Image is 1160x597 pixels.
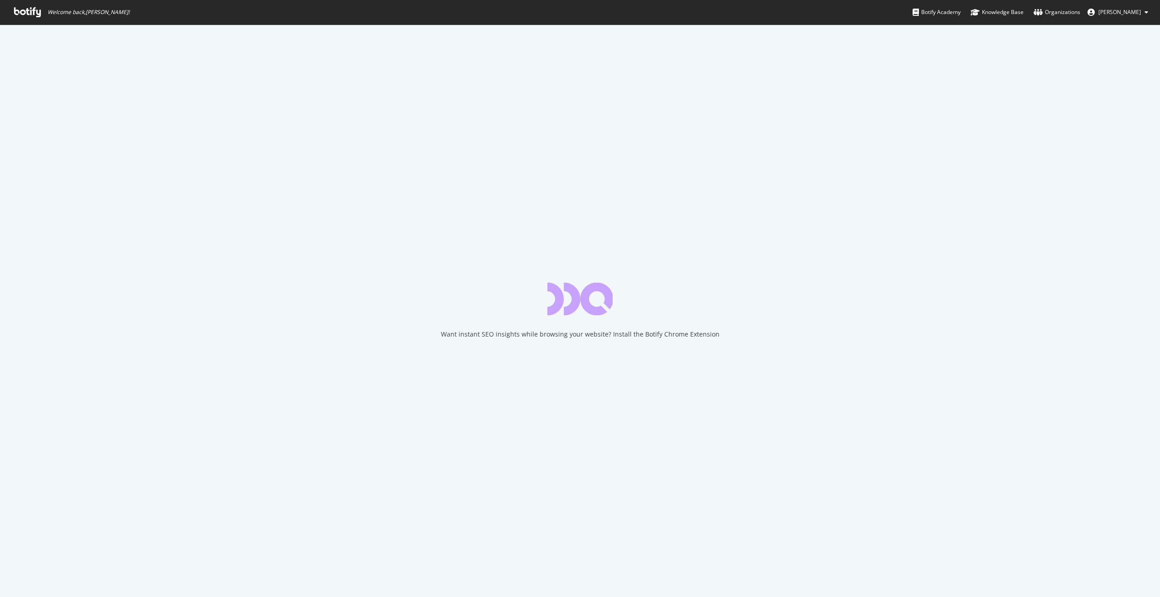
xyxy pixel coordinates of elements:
div: Botify Academy [913,8,961,17]
div: Want instant SEO insights while browsing your website? Install the Botify Chrome Extension [441,330,720,339]
button: [PERSON_NAME] [1080,5,1155,19]
div: Organizations [1034,8,1080,17]
span: Lee Stuart [1098,8,1141,16]
div: animation [547,283,613,315]
div: Knowledge Base [971,8,1024,17]
span: Welcome back, [PERSON_NAME] ! [48,9,130,16]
